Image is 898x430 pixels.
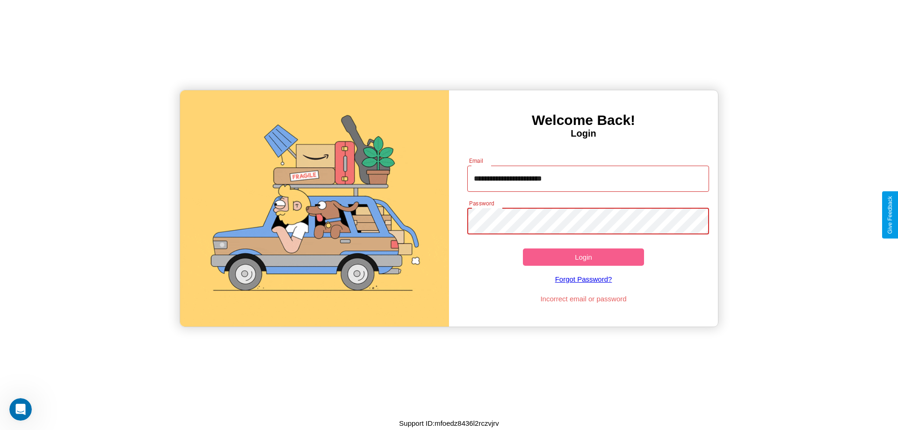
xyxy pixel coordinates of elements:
h4: Login [449,128,718,139]
label: Email [469,157,484,165]
p: Incorrect email or password [463,292,705,305]
h3: Welcome Back! [449,112,718,128]
button: Login [523,248,644,266]
img: gif [180,90,449,327]
a: Forgot Password? [463,266,705,292]
iframe: Intercom live chat [9,398,32,421]
p: Support ID: mfoedz8436l2rczvjrv [399,417,499,430]
label: Password [469,199,494,207]
div: Give Feedback [887,196,893,234]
